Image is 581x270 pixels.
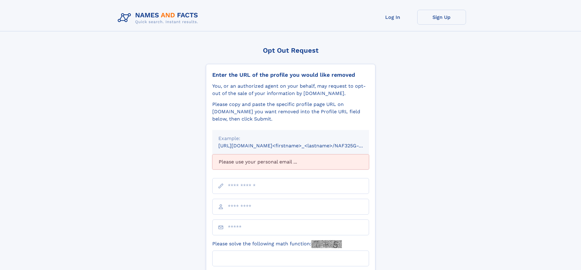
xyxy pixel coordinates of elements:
div: Please copy and paste the specific profile page URL on [DOMAIN_NAME] you want removed into the Pr... [212,101,369,123]
a: Log In [368,10,417,25]
div: Enter the URL of the profile you would like removed [212,72,369,78]
div: You, or an authorized agent on your behalf, may request to opt-out of the sale of your informatio... [212,82,369,97]
div: Please use your personal email ... [212,154,369,170]
div: Opt Out Request [206,47,375,54]
a: Sign Up [417,10,466,25]
img: Logo Names and Facts [115,10,203,26]
small: [URL][DOMAIN_NAME]<firstname>_<lastname>/NAF325G-xxxxxxxx [218,143,381,149]
div: Example: [218,135,363,142]
label: Please solve the following math function: [212,240,342,248]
